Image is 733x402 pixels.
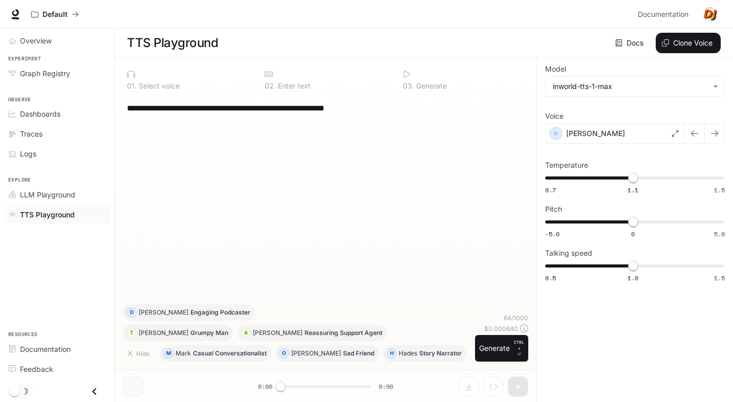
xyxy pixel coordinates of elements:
[553,81,708,92] div: inworld-tts-1-max
[42,10,68,19] p: Default
[414,82,447,90] p: Generate
[4,340,110,358] a: Documentation
[123,345,156,362] button: Hide
[164,345,173,362] div: M
[190,330,228,336] p: Grumpy Man
[137,82,180,90] p: Select voice
[123,325,233,341] button: T[PERSON_NAME]Grumpy Man
[20,148,36,159] span: Logs
[253,330,303,336] p: [PERSON_NAME]
[387,345,396,362] div: H
[514,339,524,351] p: CTRL +
[4,105,110,123] a: Dashboards
[403,82,414,90] p: 0 3 .
[638,8,688,21] span: Documentation
[546,77,724,96] div: inworld-tts-1-max
[291,350,341,356] p: [PERSON_NAME]
[714,186,725,194] span: 1.5
[545,206,562,213] p: Pitch
[127,33,218,53] h1: TTS Playground
[566,128,625,139] p: [PERSON_NAME]
[193,350,267,356] p: Casual Conversationalist
[305,330,382,336] p: Reassuring Support Agent
[279,345,289,362] div: O
[545,250,592,257] p: Talking speed
[139,309,188,316] p: [PERSON_NAME]
[127,304,136,321] div: D
[634,4,696,25] a: Documentation
[631,230,635,238] span: 0
[700,4,721,25] button: User avatar
[545,186,556,194] span: 0.7
[237,325,387,341] button: A[PERSON_NAME]Reassuring Support Agent
[4,206,110,224] a: TTS Playground
[176,350,191,356] p: Mark
[276,82,311,90] p: Enter text
[545,274,556,282] span: 0.5
[545,65,566,73] p: Model
[20,68,70,79] span: Graph Registry
[4,186,110,204] a: LLM Playground
[4,145,110,163] a: Logs
[127,325,136,341] div: T
[20,189,75,200] span: LLM Playground
[20,209,75,220] span: TTS Playground
[545,230,559,238] span: -5.0
[545,162,588,169] p: Temperature
[4,125,110,143] a: Traces
[714,274,725,282] span: 1.5
[613,33,648,53] a: Docs
[504,314,528,322] p: 64 / 1000
[20,35,52,46] span: Overview
[545,113,564,120] p: Voice
[241,325,250,341] div: A
[714,230,725,238] span: 5.0
[20,364,53,374] span: Feedback
[20,344,71,354] span: Documentation
[4,64,110,82] a: Graph Registry
[4,32,110,50] a: Overview
[514,339,524,358] p: ⏎
[123,304,255,321] button: D[PERSON_NAME]Engaging Podcaster
[628,186,638,194] span: 1.1
[383,345,466,362] button: HHadesStory Narrator
[27,4,83,25] button: All workspaces
[343,350,374,356] p: Sad Friend
[656,33,721,53] button: Clone Voice
[419,350,462,356] p: Story Narrator
[628,274,638,282] span: 1.0
[83,381,106,402] button: Close drawer
[160,345,271,362] button: MMarkCasual Conversationalist
[190,309,250,316] p: Engaging Podcaster
[484,324,518,333] p: $ 0.000640
[399,350,417,356] p: Hades
[20,108,60,119] span: Dashboards
[275,345,379,362] button: O[PERSON_NAME]Sad Friend
[265,82,276,90] p: 0 2 .
[9,385,19,396] span: Dark mode toggle
[475,335,528,362] button: GenerateCTRL +⏎
[139,330,188,336] p: [PERSON_NAME]
[703,7,718,21] img: User avatar
[4,360,110,378] a: Feedback
[127,82,137,90] p: 0 1 .
[20,128,42,139] span: Traces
